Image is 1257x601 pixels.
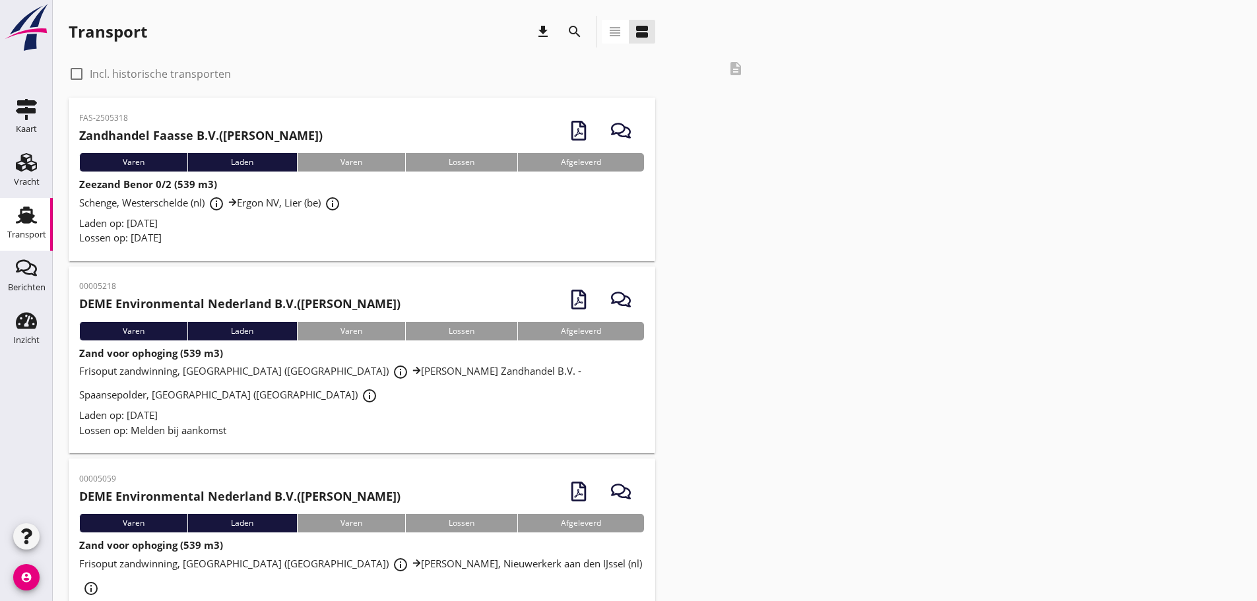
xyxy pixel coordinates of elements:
[79,488,401,505] h2: ([PERSON_NAME])
[517,322,644,340] div: Afgeleverd
[79,216,158,230] span: Laden op: [DATE]
[79,408,158,422] span: Laden op: [DATE]
[79,346,223,360] strong: Zand voor ophoging (539 m3)
[517,514,644,532] div: Afgeleverd
[79,112,323,124] p: FAS-2505318
[79,153,187,172] div: Varen
[3,3,50,52] img: logo-small.a267ee39.svg
[79,295,401,313] h2: ([PERSON_NAME])
[13,564,40,590] i: account_circle
[79,538,223,552] strong: Zand voor ophoging (539 m3)
[393,364,408,380] i: info_outline
[209,196,224,212] i: info_outline
[405,322,517,340] div: Lossen
[567,24,583,40] i: search
[79,280,401,292] p: 00005218
[83,581,99,596] i: info_outline
[187,322,296,340] div: Laden
[16,125,37,133] div: Kaart
[187,514,296,532] div: Laden
[79,177,217,191] strong: Zeezand Benor 0/2 (539 m3)
[79,322,187,340] div: Varen
[8,283,46,292] div: Berichten
[405,153,517,172] div: Lossen
[634,24,650,40] i: view_agenda
[79,364,581,401] span: Frisoput zandwinning, [GEOGRAPHIC_DATA] ([GEOGRAPHIC_DATA]) [PERSON_NAME] Zandhandel B.V. - Spaan...
[325,196,340,212] i: info_outline
[79,424,226,437] span: Lossen op: Melden bij aankomst
[393,557,408,573] i: info_outline
[79,127,323,144] h2: ([PERSON_NAME])
[79,488,297,504] strong: DEME Environmental Nederland B.V.
[297,153,405,172] div: Varen
[79,296,297,311] strong: DEME Environmental Nederland B.V.
[79,473,401,485] p: 00005059
[187,153,296,172] div: Laden
[405,514,517,532] div: Lossen
[79,514,187,532] div: Varen
[69,21,147,42] div: Transport
[607,24,623,40] i: view_headline
[297,514,405,532] div: Varen
[14,177,40,186] div: Vracht
[535,24,551,40] i: download
[79,231,162,244] span: Lossen op: [DATE]
[79,196,344,209] span: Schenge, Westerschelde (nl) Ergon NV, Lier (be)
[297,322,405,340] div: Varen
[517,153,644,172] div: Afgeleverd
[69,267,655,454] a: 00005218DEME Environmental Nederland B.V.([PERSON_NAME])VarenLadenVarenLossenAfgeleverdZand voor ...
[13,336,40,344] div: Inzicht
[7,230,46,239] div: Transport
[362,388,377,404] i: info_outline
[79,557,642,594] span: Frisoput zandwinning, [GEOGRAPHIC_DATA] ([GEOGRAPHIC_DATA]) [PERSON_NAME], Nieuwerkerk aan den IJ...
[90,67,231,80] label: Incl. historische transporten
[69,98,655,261] a: FAS-2505318Zandhandel Faasse B.V.([PERSON_NAME])VarenLadenVarenLossenAfgeleverdZeezand Benor 0/2 ...
[79,127,219,143] strong: Zandhandel Faasse B.V.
